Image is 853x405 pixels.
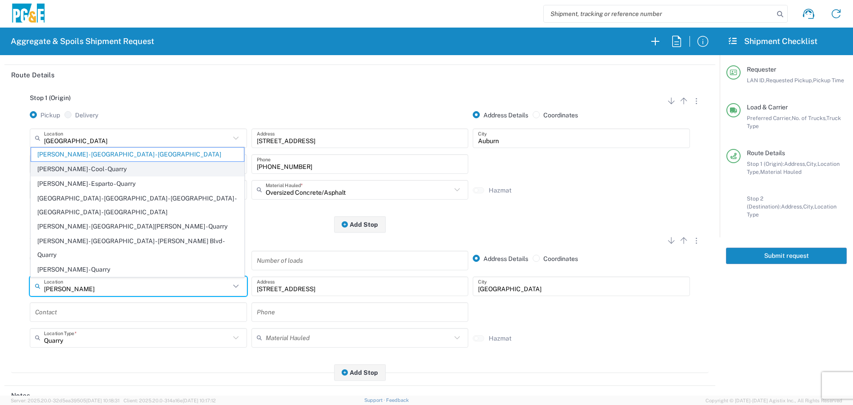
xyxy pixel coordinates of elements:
span: Requester [747,66,776,73]
label: Coordinates [533,111,578,119]
label: Hazmat [489,334,511,342]
span: [PERSON_NAME] - [GEOGRAPHIC_DATA] - [GEOGRAPHIC_DATA] [31,148,244,161]
span: No. of Trucks, [792,115,826,121]
span: Pickup Time [813,77,844,84]
span: Stop 2 (Destination): [747,195,781,210]
a: Support [364,397,387,403]
h2: Route Details [11,71,55,80]
span: City, [806,160,817,167]
span: [PERSON_NAME] - [GEOGRAPHIC_DATA] - [PERSON_NAME] Blvd - Quarry [31,234,244,262]
span: Address, [784,160,806,167]
a: Feedback [386,397,409,403]
span: [PERSON_NAME] - Quarry [31,263,244,277]
span: Copyright © [DATE]-[DATE] Agistix Inc., All Rights Reserved [706,397,842,405]
input: Shipment, tracking or reference number [544,5,774,22]
h2: Shipment Checklist [728,36,817,47]
label: Coordinates [533,255,578,263]
button: Add Stop [334,216,386,233]
label: Address Details [473,255,528,263]
label: Address Details [473,111,528,119]
span: [DATE] 10:17:12 [183,398,216,403]
span: Load & Carrier [747,104,788,111]
span: LAN ID, [747,77,766,84]
span: Route Details [747,149,785,156]
button: Submit request [726,248,847,264]
h2: Aggregate & Spoils Shipment Request [11,36,154,47]
span: City, [803,203,814,210]
span: Stop 2 (Destination) [30,234,88,241]
label: Hazmat [489,186,511,194]
span: Stop 1 (Origin): [747,160,784,167]
span: Client: 2025.20.0-314a16e [124,398,216,403]
span: Server: 2025.20.0-32d5ea39505 [11,398,120,403]
span: [GEOGRAPHIC_DATA] - [GEOGRAPHIC_DATA] - [GEOGRAPHIC_DATA] - [GEOGRAPHIC_DATA] - [GEOGRAPHIC_DATA] [31,192,244,219]
span: [PERSON_NAME] - Cool - Quarry [31,162,244,176]
span: Stop 1 (Origin) [30,94,71,101]
button: Add Stop [334,364,386,381]
span: [PERSON_NAME] - Esparto - Quarry [31,177,244,191]
span: Material Hauled [760,168,801,175]
span: Address, [781,203,803,210]
span: Preferred Carrier, [747,115,792,121]
h2: Notes [11,391,30,400]
span: [PERSON_NAME] - [GEOGRAPHIC_DATA][PERSON_NAME] - Quarry [31,220,244,233]
img: pge [11,4,46,24]
span: [DATE] 10:18:31 [86,398,120,403]
span: Requested Pickup, [766,77,813,84]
